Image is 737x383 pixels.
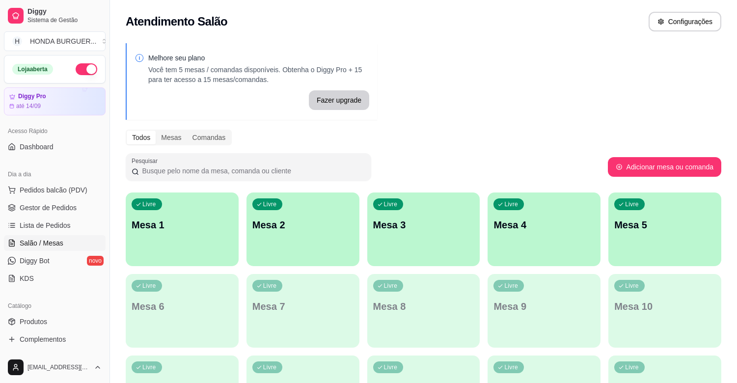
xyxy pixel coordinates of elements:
p: Você tem 5 mesas / comandas disponíveis. Obtenha o Diggy Pro + 15 para ter acesso a 15 mesas/coma... [148,65,369,84]
p: Mesa 5 [614,218,715,232]
p: Livre [625,282,639,290]
article: Diggy Pro [18,93,46,100]
a: DiggySistema de Gestão [4,4,106,27]
input: Pesquisar [139,166,365,176]
span: Produtos [20,317,47,327]
span: Salão / Mesas [20,238,63,248]
a: Salão / Mesas [4,235,106,251]
button: Adicionar mesa ou comanda [608,157,721,177]
button: LivreMesa 8 [367,274,480,348]
button: LivreMesa 9 [488,274,601,348]
span: Diggy [27,7,102,16]
button: Select a team [4,31,106,51]
p: Livre [504,282,518,290]
span: Pedidos balcão (PDV) [20,185,87,195]
p: Mesa 6 [132,300,233,313]
span: H [12,36,22,46]
a: Gestor de Pedidos [4,200,106,216]
p: Mesa 3 [373,218,474,232]
div: HONDA BURGUER ... [30,36,96,46]
span: Dashboard [20,142,54,152]
div: Loja aberta [12,64,53,75]
p: Mesa 10 [614,300,715,313]
div: Catálogo [4,298,106,314]
button: LivreMesa 4 [488,192,601,266]
p: Livre [263,282,277,290]
button: [EMAIL_ADDRESS][DOMAIN_NAME] [4,356,106,379]
p: Livre [384,363,398,371]
p: Melhore seu plano [148,53,369,63]
button: Fazer upgrade [309,90,369,110]
p: Livre [625,200,639,208]
article: até 14/09 [16,102,41,110]
p: Livre [263,200,277,208]
p: Livre [504,363,518,371]
span: Complementos [20,334,66,344]
span: [EMAIL_ADDRESS][DOMAIN_NAME] [27,363,90,371]
button: Alterar Status [76,63,97,75]
div: Comandas [187,131,231,144]
a: Diggy Botnovo [4,253,106,269]
div: Dia a dia [4,166,106,182]
button: LivreMesa 3 [367,192,480,266]
a: Complementos [4,331,106,347]
button: LivreMesa 1 [126,192,239,266]
button: LivreMesa 10 [608,274,721,348]
span: Gestor de Pedidos [20,203,77,213]
p: Mesa 2 [252,218,354,232]
a: Dashboard [4,139,106,155]
p: Livre [142,200,156,208]
div: Mesas [156,131,187,144]
p: Mesa 8 [373,300,474,313]
a: Produtos [4,314,106,329]
p: Livre [384,282,398,290]
p: Livre [142,363,156,371]
p: Mesa 1 [132,218,233,232]
p: Livre [263,363,277,371]
span: Lista de Pedidos [20,220,71,230]
p: Livre [504,200,518,208]
p: Mesa 7 [252,300,354,313]
div: Acesso Rápido [4,123,106,139]
button: LivreMesa 7 [246,274,359,348]
p: Mesa 9 [493,300,595,313]
button: Pedidos balcão (PDV) [4,182,106,198]
div: Todos [127,131,156,144]
button: LivreMesa 6 [126,274,239,348]
span: Diggy Bot [20,256,50,266]
p: Mesa 4 [493,218,595,232]
p: Livre [625,363,639,371]
p: Livre [384,200,398,208]
a: KDS [4,271,106,286]
span: KDS [20,274,34,283]
button: LivreMesa 2 [246,192,359,266]
a: Diggy Proaté 14/09 [4,87,106,115]
a: Lista de Pedidos [4,218,106,233]
span: Sistema de Gestão [27,16,102,24]
button: Configurações [649,12,721,31]
button: LivreMesa 5 [608,192,721,266]
label: Pesquisar [132,157,161,165]
p: Livre [142,282,156,290]
h2: Atendimento Salão [126,14,227,29]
